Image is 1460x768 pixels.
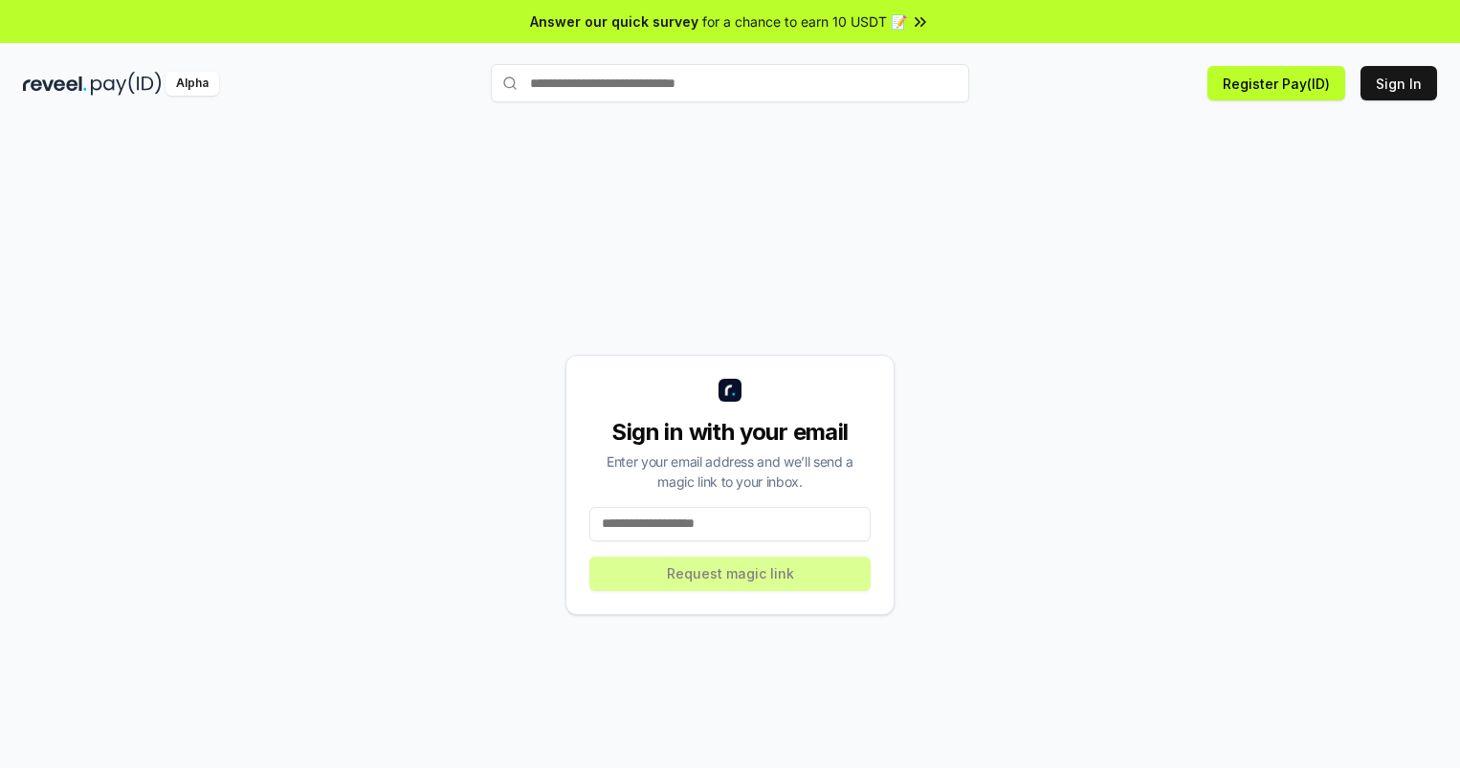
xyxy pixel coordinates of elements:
img: reveel_dark [23,72,87,96]
div: Alpha [166,72,219,96]
div: Enter your email address and we’ll send a magic link to your inbox. [589,451,871,492]
button: Sign In [1360,66,1437,100]
img: pay_id [91,72,162,96]
span: for a chance to earn 10 USDT 📝 [702,11,907,32]
button: Register Pay(ID) [1207,66,1345,100]
div: Sign in with your email [589,417,871,448]
span: Answer our quick survey [530,11,698,32]
img: logo_small [719,379,741,402]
